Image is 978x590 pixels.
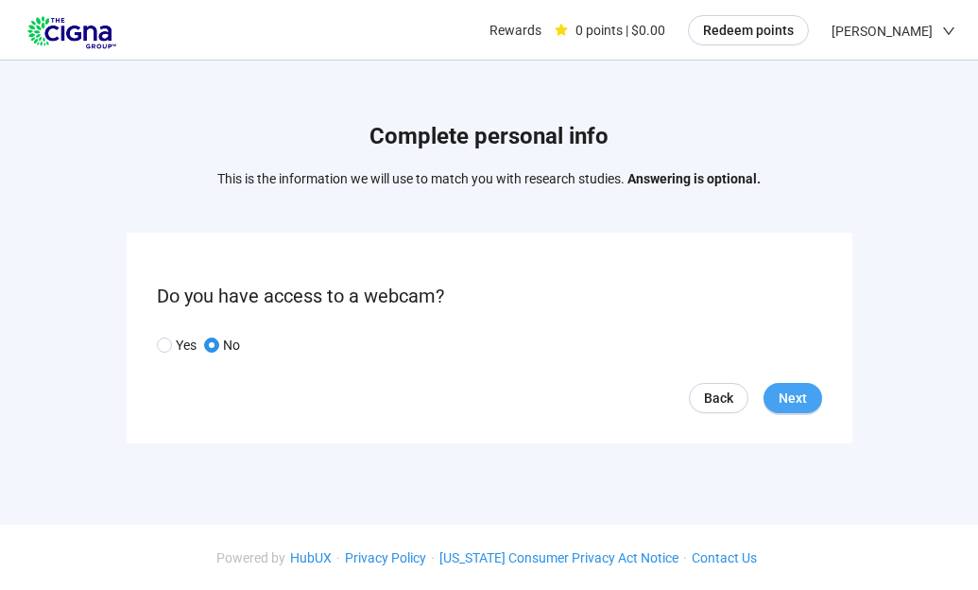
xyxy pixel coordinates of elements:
[704,388,733,408] span: Back
[285,550,336,565] a: HubUX
[555,24,568,37] span: star
[779,388,807,408] span: Next
[223,335,240,356] p: No
[689,383,748,413] a: Back
[216,550,285,565] span: Powered by
[340,550,431,565] a: Privacy Policy
[942,25,955,38] span: down
[217,119,761,155] h1: Complete personal info
[435,550,683,565] a: [US_STATE] Consumer Privacy Act Notice
[627,171,761,186] strong: Answering is optional.
[832,1,933,61] span: [PERSON_NAME]
[217,168,761,189] p: This is the information we will use to match you with research studies.
[764,383,822,413] button: Next
[157,282,822,311] p: Do you have access to a webcam?
[703,20,794,41] span: Redeem points
[688,15,809,45] button: Redeem points
[687,550,762,565] a: Contact Us
[216,547,762,568] div: · · ·
[176,335,197,356] p: Yes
